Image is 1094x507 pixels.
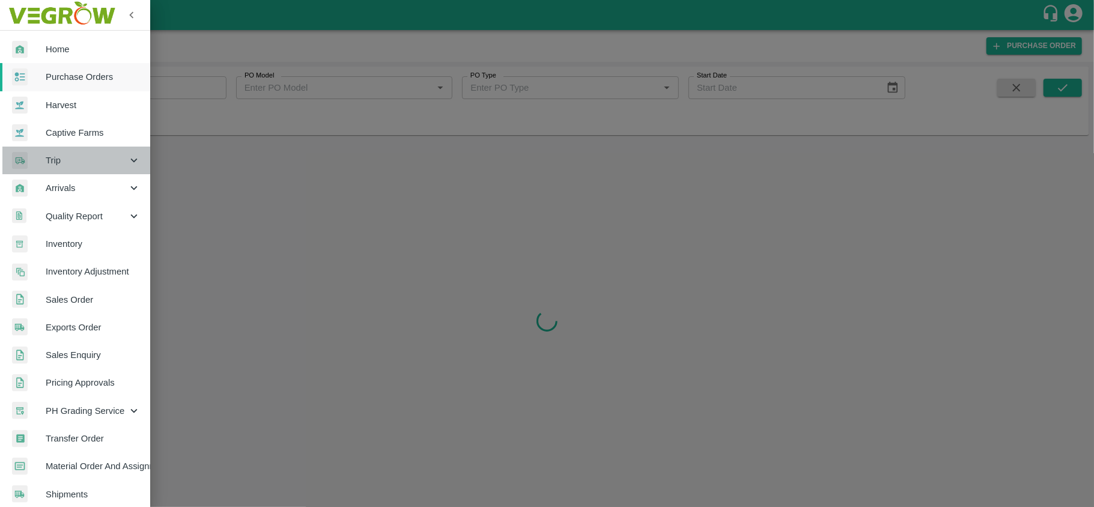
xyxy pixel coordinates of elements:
img: sales [12,291,28,308]
span: Transfer Order [46,432,141,445]
span: Shipments [46,488,141,501]
img: sales [12,374,28,392]
span: Material Order And Assignment [46,460,141,473]
span: Purchase Orders [46,70,141,83]
img: whArrival [12,180,28,197]
img: centralMaterial [12,458,28,475]
img: whTransfer [12,430,28,448]
span: Captive Farms [46,126,141,139]
span: Sales Enquiry [46,348,141,362]
span: Exports Order [46,321,141,334]
img: qualityReport [12,208,26,223]
span: Trip [46,154,127,167]
span: PH Grading Service [46,404,127,417]
img: whTracker [12,402,28,419]
img: inventory [12,263,28,281]
img: shipments [12,485,28,503]
img: reciept [12,68,28,86]
img: sales [12,347,28,364]
span: Home [46,43,141,56]
img: whArrival [12,41,28,58]
span: Inventory [46,237,141,250]
img: shipments [12,318,28,336]
img: delivery [12,152,28,169]
span: Inventory Adjustment [46,265,141,278]
span: Arrivals [46,181,127,195]
img: harvest [12,96,28,114]
span: Pricing Approvals [46,376,141,389]
img: whInventory [12,235,28,253]
span: Sales Order [46,293,141,306]
span: Harvest [46,99,141,112]
span: Quality Report [46,210,127,223]
img: harvest [12,124,28,142]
